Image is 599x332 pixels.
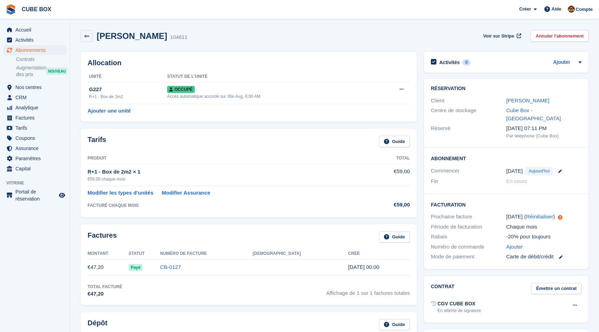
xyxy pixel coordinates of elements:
a: menu [4,45,66,55]
img: alex soubira [568,6,575,13]
a: Ajouter [553,59,570,67]
span: Activités [15,35,57,45]
span: Tarifs [15,123,57,133]
div: Tooltip anchor [557,214,563,221]
a: menu [4,93,66,102]
a: menu [4,154,66,163]
div: R+1 - Box de 2m2 [89,94,167,100]
a: Ajouter une unité [88,107,131,115]
a: Annuler l'abonnement [531,30,588,42]
span: Factures [15,113,57,123]
div: Période de facturation [431,223,506,231]
h2: Dépôt [88,319,108,331]
div: Total facturé [88,284,122,290]
h2: Allocation [88,59,410,67]
span: Portail de réservation [15,188,57,202]
div: Mode de paiement [431,253,506,261]
div: CGV CUBE BOX [438,300,481,307]
span: Aide [551,6,561,13]
a: Modifier Assurance [162,189,211,197]
th: Produit [88,153,372,164]
div: Carte de débit/crédit [506,253,581,261]
a: Modifier les types d'unités [88,189,153,197]
a: [PERSON_NAME] [506,97,549,103]
span: Créer [519,6,531,13]
div: €59,00 [372,201,410,209]
th: Unité [88,71,167,82]
h2: Contrat [431,283,454,294]
div: [DATE] ( ) [506,213,581,221]
img: stora-icon-8386f47178a22dfd0bd8f6a31ec36ba5ce8667c1dd55bd0f319d3a0aa187defe.svg [6,4,16,15]
a: Guide [379,319,410,331]
th: Statut [129,248,160,259]
a: Émettre un contrat [531,283,581,294]
span: Assurance [15,143,57,153]
span: Occupé [167,86,194,93]
span: Paramètres [15,154,57,163]
td: €47,20 [88,259,129,275]
div: €59,00 chaque mois [88,176,372,182]
div: NOUVEAU [46,68,67,75]
a: menu [4,35,66,45]
a: Guide [379,231,410,243]
span: Analytique [15,103,57,113]
a: Réinitialiser [526,214,553,219]
th: Total [372,153,410,164]
a: menu [4,164,66,174]
div: 0 [462,59,470,66]
span: Voir sur Stripe [483,33,514,40]
td: €59,00 [372,164,410,186]
div: R+1 - Box de 2m2 × 1 [88,168,372,176]
div: Réservé [431,124,506,139]
span: Augmentation des prix [16,65,46,78]
div: Rabais [431,233,506,241]
a: Boutique d'aperçu [58,191,66,199]
div: [DATE] 07:11 PM [506,124,581,133]
span: Nos centres [15,82,57,92]
div: Numéro de commande [431,243,506,251]
div: Prochaine facture [431,213,506,221]
a: menu [4,143,66,153]
th: Montant [88,248,129,259]
span: Compte [576,6,593,13]
h2: Réservation [431,86,581,92]
a: Voir sur Stripe [480,30,522,42]
span: Vitrine [6,179,70,187]
a: menu [4,113,66,123]
div: En attente de signature [438,307,481,314]
a: Contrats [16,56,66,63]
div: Fin [431,177,506,185]
a: menu [4,123,66,133]
div: Accès automatique accordé sur 30e Aug, 6:00 AM [167,93,377,100]
div: -20% pour toujours [506,233,581,241]
a: menu [4,133,66,143]
a: CB-0127 [160,264,181,270]
th: Numéro de facture [160,248,253,259]
th: Statut de l'unité [167,71,377,82]
span: Aujourd'hui [525,167,553,175]
div: G227 [89,86,167,94]
a: Ajouter [506,243,523,251]
div: Commencer [431,167,506,175]
span: Coupons [15,133,57,143]
div: €47,20 [88,290,122,298]
h2: [PERSON_NAME] [97,31,167,41]
a: menu [4,188,66,202]
a: menu [4,25,66,35]
span: Affichage de 1 sur 1 factures totales [326,284,410,298]
th: [DEMOGRAPHIC_DATA] [253,248,348,259]
h2: Activités [439,59,460,66]
a: menu [4,103,66,113]
span: Capital [15,164,57,174]
time: 2025-08-29 22:00:00 UTC [506,167,523,175]
span: Accueil [15,25,57,35]
span: En cours [506,178,527,184]
div: Client [431,97,506,105]
h2: Factures [88,231,117,243]
a: Augmentation des prix NOUVEAU [16,64,66,78]
div: 104611 [170,33,187,41]
div: Chaque mois [506,223,581,231]
h2: Facturation [431,201,581,208]
a: Guide [379,136,410,147]
a: Cube Box - [GEOGRAPHIC_DATA] [506,107,561,121]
